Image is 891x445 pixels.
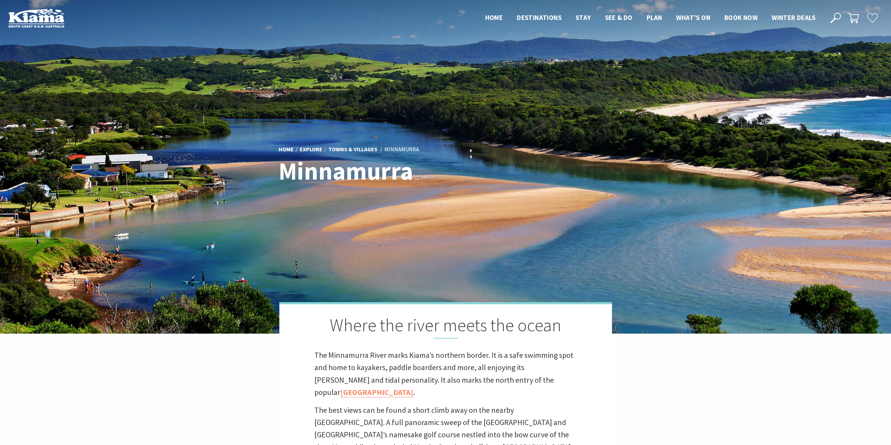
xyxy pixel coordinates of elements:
[772,13,815,22] span: Winter Deals
[314,315,577,339] h2: Where the river meets the ocean
[384,145,419,154] li: Minnamurra
[647,13,662,22] span: Plan
[517,13,562,22] span: Destinations
[328,146,377,153] a: Towns & Villages
[279,146,294,153] a: Home
[279,158,476,185] h1: Minnamurra
[340,387,413,397] a: [GEOGRAPHIC_DATA]
[576,13,591,22] span: Stay
[605,13,633,22] span: See & Do
[724,13,758,22] span: Book now
[300,146,322,153] a: Explore
[314,349,577,398] p: The Minnamurra River marks Kiama’s northern border. It is a safe swimming spot and home to kayake...
[8,8,64,28] img: Kiama Logo
[676,13,710,22] span: What’s On
[478,12,822,24] nav: Main Menu
[485,13,503,22] span: Home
